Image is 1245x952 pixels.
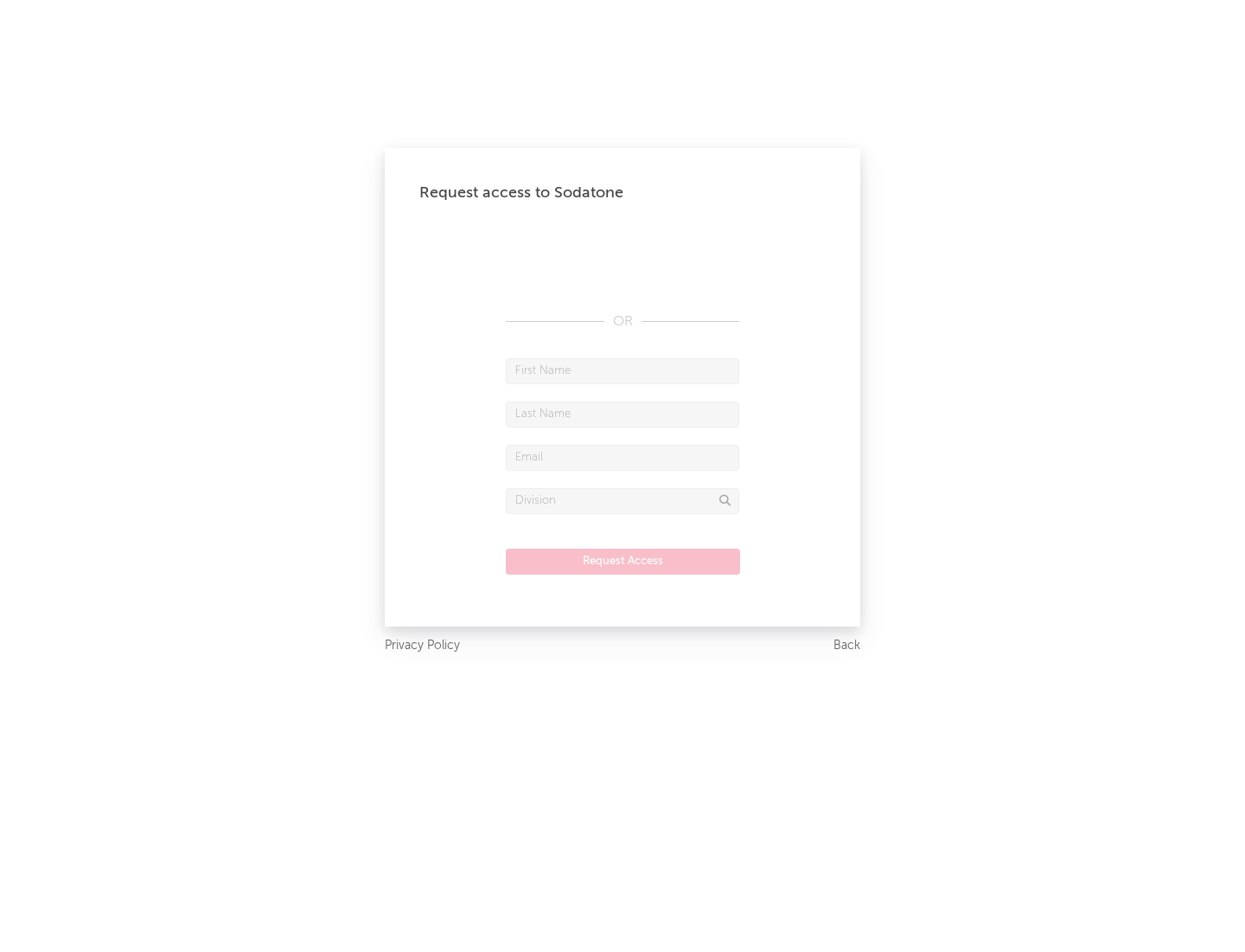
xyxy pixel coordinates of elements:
a: Privacy Policy [385,635,460,657]
div: OR [506,312,739,332]
input: First Name [506,358,739,384]
button: Request Access [506,549,740,575]
input: Division [506,488,739,514]
input: Last Name [506,402,739,428]
a: Back [833,635,860,657]
div: Request access to Sodatone [419,183,826,203]
input: Email [506,445,739,471]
